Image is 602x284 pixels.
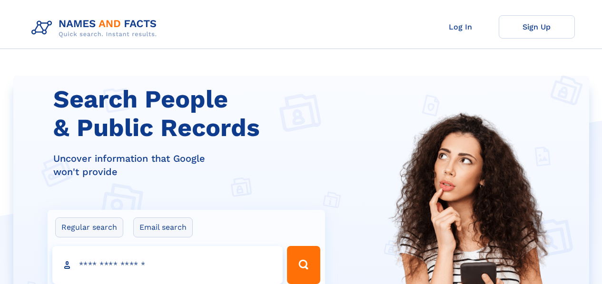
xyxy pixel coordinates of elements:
[287,246,320,284] button: Search Button
[499,15,575,39] a: Sign Up
[53,85,331,142] h1: Search People & Public Records
[55,217,123,237] label: Regular search
[133,217,193,237] label: Email search
[28,15,165,41] img: Logo Names and Facts
[53,152,331,178] div: Uncover information that Google won't provide
[52,246,283,284] input: search input
[423,15,499,39] a: Log In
